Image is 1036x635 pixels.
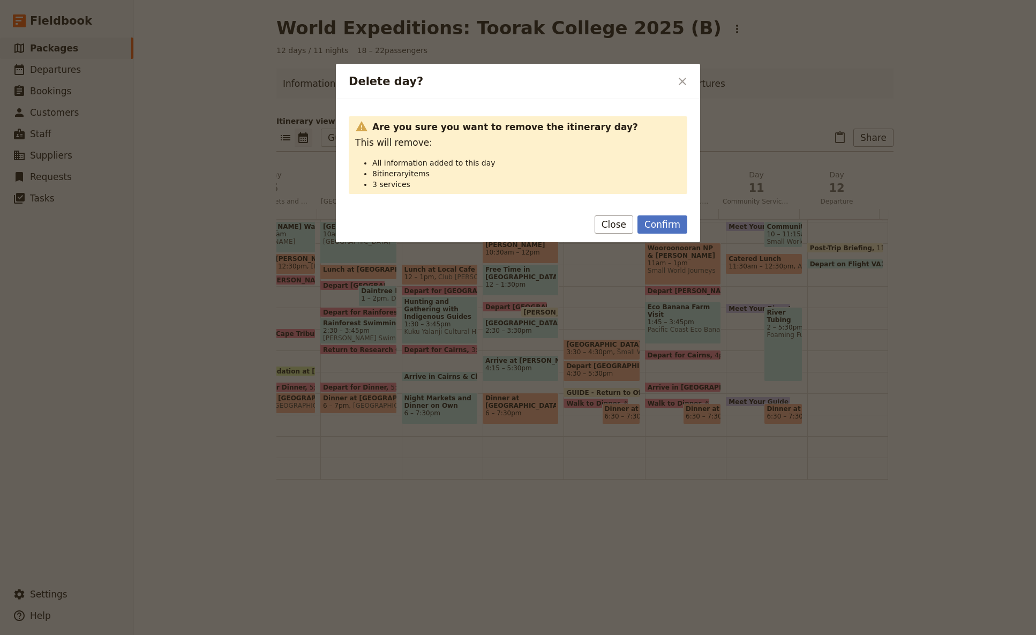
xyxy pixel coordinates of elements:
[595,215,633,234] button: Close
[673,72,692,91] button: Close dialog
[372,168,681,179] li: 8 itinerary items
[372,179,681,190] li: 3 services
[372,121,681,133] strong: Are you sure you want to remove the itinerary day?
[349,73,671,89] h2: Delete day?
[372,158,681,168] li: All information added to this day
[355,136,681,149] p: This will remove:
[637,215,687,234] button: Confirm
